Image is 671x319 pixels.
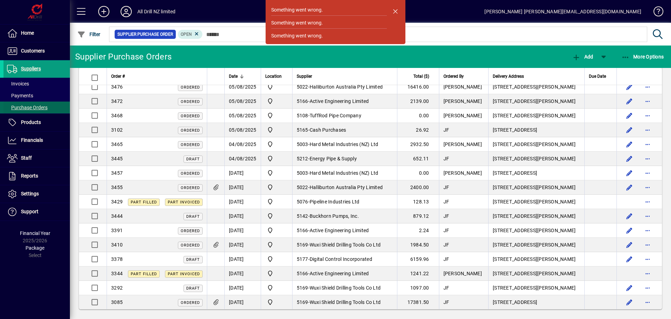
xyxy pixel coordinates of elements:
span: Ordered [181,300,200,305]
button: More options [642,139,653,150]
td: [STREET_ADDRESS][PERSON_NAME] [488,80,584,94]
span: Financials [21,137,43,143]
a: Support [3,203,70,221]
td: [STREET_ADDRESS][PERSON_NAME] [488,152,584,166]
span: [PERSON_NAME] [443,170,482,176]
span: TuffRod Pipe Company [310,113,361,118]
td: [STREET_ADDRESS][PERSON_NAME] [488,209,584,223]
span: JF [443,213,449,219]
td: - [292,180,397,195]
span: All Drill NZ Limited [265,83,288,91]
span: 3378 [111,256,123,262]
td: 2400.00 [397,180,439,195]
span: Invoices [7,81,29,86]
span: 5212 [297,156,308,161]
span: Products [21,119,41,125]
span: Ordered [181,114,200,118]
span: Part Filled [131,200,157,204]
span: 3472 [111,98,123,104]
td: [DATE] [224,180,261,195]
span: 5166 [297,271,308,276]
span: Draft [186,257,200,262]
span: 3476 [111,84,123,90]
span: Delivery Address [493,72,524,80]
td: 16416.00 [397,80,439,94]
span: 3445 [111,156,123,161]
td: - [292,266,397,281]
span: Wuxi Shield Drilling Tools Co Ltd [310,285,381,291]
button: Edit [624,239,635,250]
button: More Options [620,50,666,63]
td: [STREET_ADDRESS][PERSON_NAME] [488,281,584,295]
button: More options [642,153,653,164]
span: Date [229,72,238,80]
span: All Drill NZ Limited [265,212,288,220]
button: Add [93,5,115,18]
span: Customers [21,48,45,54]
span: 3465 [111,141,123,147]
button: Edit [624,282,635,293]
td: - [292,252,397,266]
button: More options [642,225,653,236]
span: 5022 [297,84,308,90]
td: - [292,195,397,209]
span: 5076 [297,199,308,204]
span: Part Invoiced [168,200,200,204]
span: Ordered [181,85,200,90]
span: Draft [186,286,200,291]
td: [DATE] [224,252,261,266]
button: Edit [624,225,635,236]
td: - [292,209,397,223]
a: Knowledge Base [648,1,662,24]
td: - [292,94,397,109]
span: Open [181,32,192,37]
span: All Drill NZ Limited [265,284,288,292]
button: Edit [624,167,635,179]
td: [STREET_ADDRESS][PERSON_NAME] [488,238,584,252]
span: 5022 [297,185,308,190]
span: Draft [186,214,200,219]
td: 17381.50 [397,295,439,309]
button: More options [642,239,653,250]
span: Halliburton Australia Pty Limited [310,185,383,190]
span: Part Invoiced [168,272,200,276]
span: Cash Purchases [310,127,346,133]
span: Halliburton Australia Pty Limited [310,84,383,90]
div: All Drill NZ limited [137,6,176,17]
span: Ordered [181,229,200,233]
span: Ordered By [443,72,464,80]
span: All Drill NZ Limited [265,241,288,249]
span: All Drill NZ Limited [265,298,288,306]
button: Edit [624,96,635,107]
td: [DATE] [224,281,261,295]
a: Reports [3,167,70,185]
span: Settings [21,191,39,196]
span: Ordered [181,99,200,104]
span: 3429 [111,199,123,204]
td: 0.00 [397,109,439,123]
div: Supplier Purchase Orders [75,51,172,62]
button: More options [642,268,653,279]
span: All Drill NZ Limited [265,255,288,263]
td: [STREET_ADDRESS][PERSON_NAME] [488,137,584,152]
a: Staff [3,150,70,167]
span: Ordered [181,128,200,133]
div: Location [265,72,288,80]
td: 1097.00 [397,281,439,295]
span: Purchase Orders [7,105,48,110]
span: Order # [111,72,125,80]
span: Payments [7,93,33,98]
span: 3102 [111,127,123,133]
td: [DATE] [224,238,261,252]
div: Due Date [589,72,612,80]
span: Ordered [181,171,200,176]
span: Hard Metal Industries (NZ) Ltd [310,170,378,176]
button: More options [642,196,653,207]
td: [DATE] [224,223,261,238]
td: [STREET_ADDRESS] [488,166,584,180]
button: Edit [624,297,635,308]
span: JF [443,127,449,133]
a: Customers [3,42,70,60]
td: 652.11 [397,152,439,166]
span: 3457 [111,170,123,176]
